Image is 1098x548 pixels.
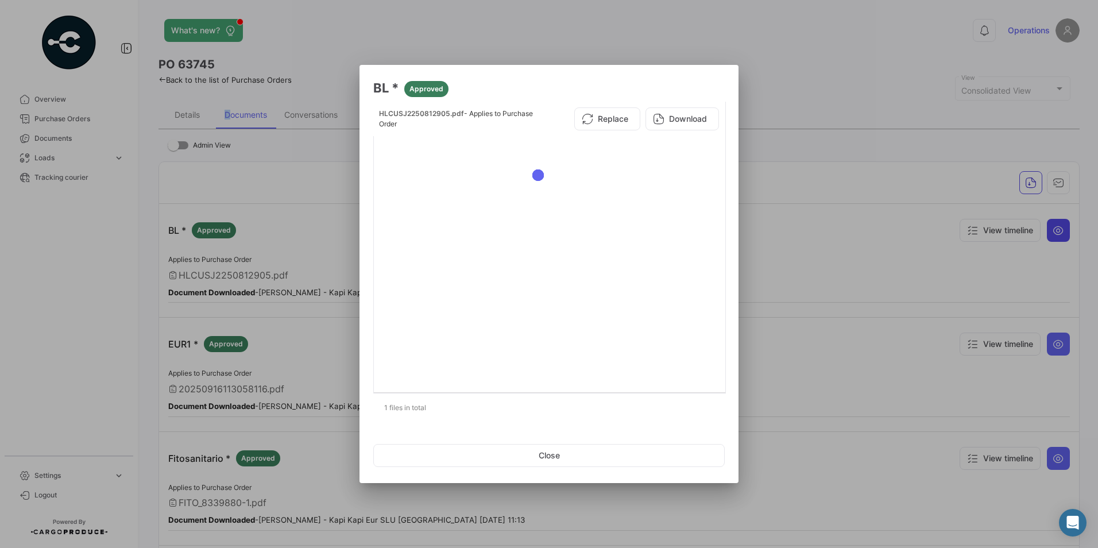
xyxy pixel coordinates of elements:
button: Replace [574,107,640,130]
div: 1 files in total [373,393,725,422]
span: HLCUSJ2250812905.pdf [379,109,464,118]
button: Download [645,107,719,130]
div: Abrir Intercom Messenger [1059,509,1087,537]
span: Approved [409,84,443,94]
button: Close [373,444,725,467]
